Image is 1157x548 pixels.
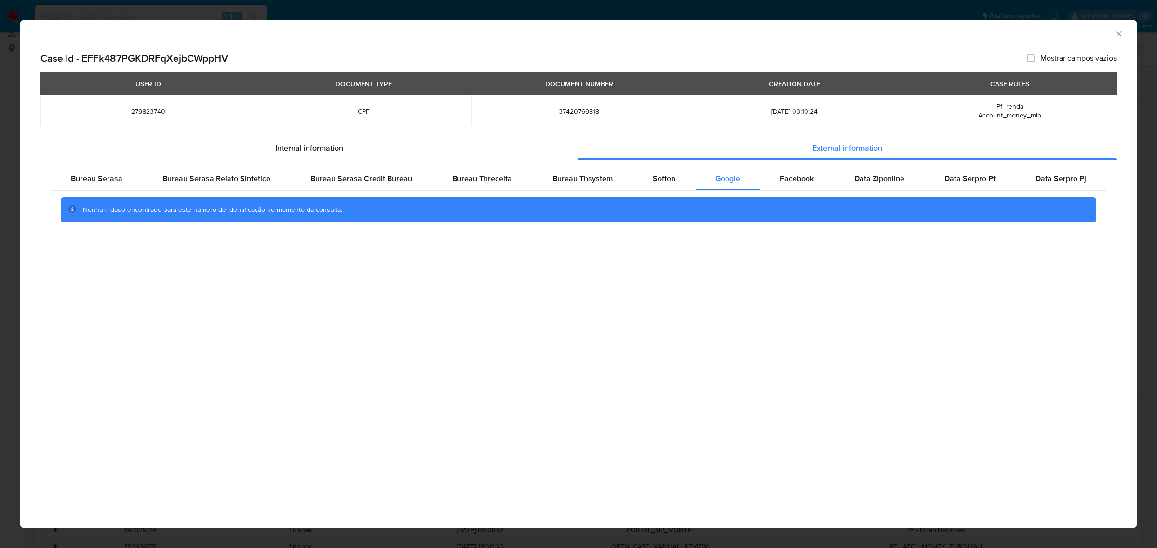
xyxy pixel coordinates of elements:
[483,107,675,116] span: 37420769818
[812,143,882,154] span: External information
[715,173,740,184] span: Google
[40,52,228,65] h2: Case Id - EFFk487PGKDRFqXejbCWppHV
[40,137,1117,160] div: Detailed info
[996,102,1023,111] span: Pf_renda
[52,107,244,116] span: 279823740
[71,173,122,184] span: Bureau Serasa
[310,173,412,184] span: Bureau Serasa Credit Bureau
[1040,53,1117,63] span: Mostrar campos vazios
[1114,29,1123,38] button: Fechar a janela
[699,107,891,116] span: [DATE] 03:10:24
[984,76,1035,92] div: CASE RULES
[854,173,904,184] span: Data Ziponline
[275,143,343,154] span: Internal information
[83,205,342,214] span: Nenhum dado encontrado para este número de identificação no momento da consulta.
[452,173,512,184] span: Bureau Threceita
[268,107,460,116] span: CPF
[51,167,1106,190] div: Detailed external info
[780,173,814,184] span: Facebook
[653,173,675,184] span: Softon
[330,76,398,92] div: DOCUMENT TYPE
[539,76,619,92] div: DOCUMENT NUMBER
[1036,173,1086,184] span: Data Serpro Pj
[1027,54,1035,62] input: Mostrar campos vazios
[162,173,270,184] span: Bureau Serasa Relato Sintetico
[978,110,1041,120] span: Account_money_mlb
[130,76,167,92] div: USER ID
[552,173,613,184] span: Bureau Thsystem
[944,173,996,184] span: Data Serpro Pf
[763,76,826,92] div: CREATION DATE
[20,20,1137,528] div: closure-recommendation-modal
